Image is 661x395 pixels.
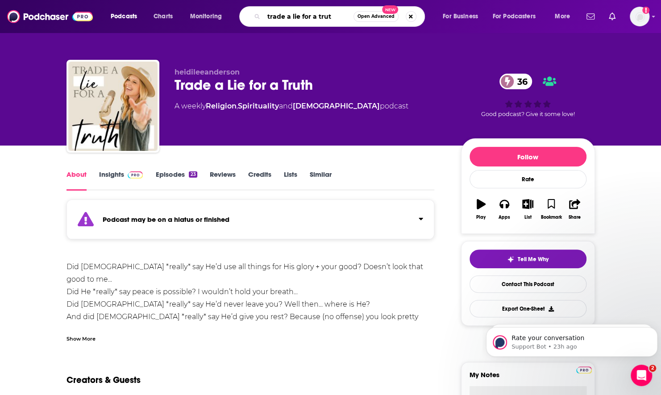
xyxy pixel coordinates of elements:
a: Get this podcast via API [482,333,574,355]
a: Charts [148,9,178,24]
button: Apps [493,193,516,225]
span: 36 [508,74,532,89]
div: Apps [499,215,510,220]
button: open menu [549,9,581,24]
strong: Podcast may be on a hiatus or finished [103,215,229,224]
button: tell me why sparkleTell Me Why [470,249,586,268]
button: Bookmark [540,193,563,225]
label: My Notes [470,370,586,386]
a: Similar [310,170,332,191]
span: For Business [443,10,478,23]
span: Tell Me Why [518,256,549,263]
button: Share [563,193,586,225]
a: Show notifications dropdown [583,9,598,24]
span: Charts [154,10,173,23]
div: Bookmark [540,215,561,220]
button: Play [470,193,493,225]
span: Logged in as nwierenga [630,7,649,26]
span: For Podcasters [493,10,536,23]
span: More [555,10,570,23]
iframe: Intercom live chat [631,365,652,386]
img: User Profile [630,7,649,26]
img: Trade a Lie for a Truth [68,62,158,151]
span: Podcasts [111,10,137,23]
a: Religion [206,102,237,110]
span: 2 [649,365,656,372]
div: 23 [189,171,197,178]
a: 36 [499,74,532,89]
button: open menu [104,9,149,24]
a: Show notifications dropdown [605,9,619,24]
span: Good podcast? Give it some love! [481,111,575,117]
div: Rate [470,170,586,188]
h2: Creators & Guests [67,374,141,386]
a: Credits [248,170,271,191]
button: List [516,193,539,225]
img: Podchaser Pro [128,171,143,179]
button: Open AdvancedNew [353,11,399,22]
a: About [67,170,87,191]
span: heidileeanderson [175,68,240,76]
a: InsightsPodchaser Pro [99,170,143,191]
svg: Add a profile image [642,7,649,14]
span: New [382,5,398,14]
button: Export One-Sheet [470,300,586,317]
div: List [524,215,532,220]
button: open menu [437,9,489,24]
div: 36Good podcast? Give it some love! [461,68,595,123]
button: open menu [487,9,549,24]
span: Monitoring [190,10,222,23]
a: [DEMOGRAPHIC_DATA] [293,102,380,110]
img: Podchaser - Follow, Share and Rate Podcasts [7,8,93,25]
div: A weekly podcast [175,101,408,112]
span: Open Advanced [358,14,395,19]
input: Search podcasts, credits, & more... [264,9,353,24]
a: Reviews [210,170,236,191]
div: Search podcasts, credits, & more... [248,6,433,27]
span: and [279,102,293,110]
a: Contact This Podcast [470,275,586,293]
button: Follow [470,147,586,166]
img: tell me why sparkle [507,256,514,263]
button: Show profile menu [630,7,649,26]
button: open menu [184,9,233,24]
iframe: Intercom notifications message [482,308,661,371]
section: Click to expand status details [67,205,435,239]
a: Episodes23 [155,170,197,191]
span: , [237,102,238,110]
div: Share [569,215,581,220]
a: Lists [284,170,297,191]
a: Spirituality [238,102,279,110]
div: Play [476,215,486,220]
